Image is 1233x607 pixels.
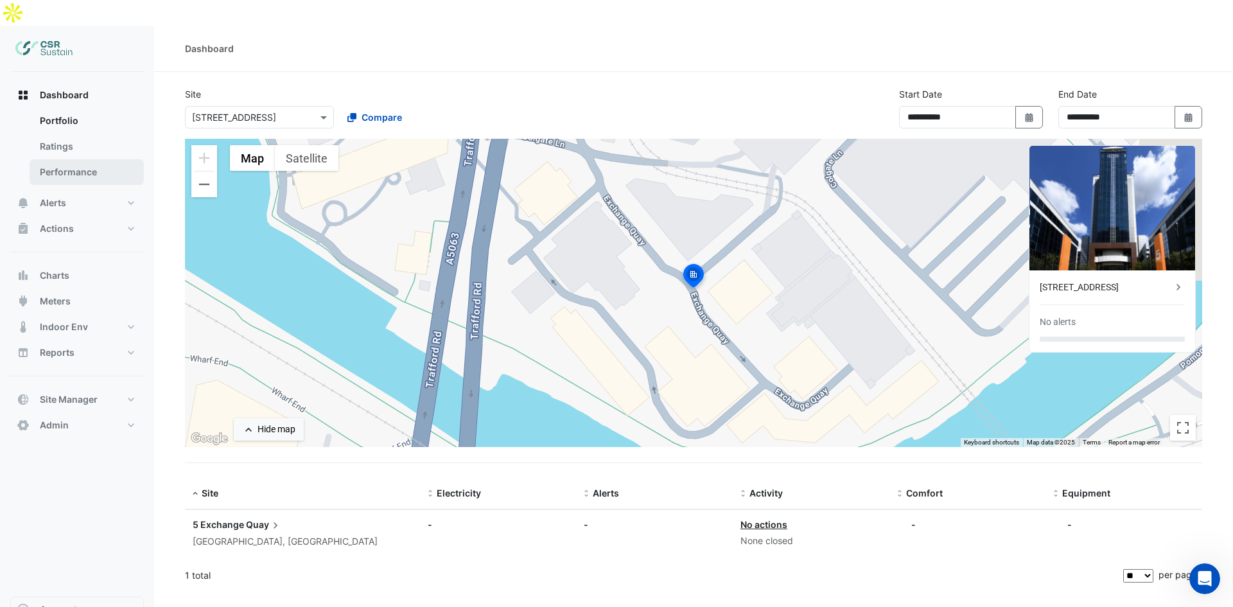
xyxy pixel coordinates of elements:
app-icon: Dashboard [17,89,30,101]
div: - [428,518,569,531]
span: Actions [40,222,74,235]
fa-icon: Select Date [1183,112,1194,123]
button: Actions [10,216,144,242]
div: - [911,518,916,531]
button: Admin [10,412,144,438]
span: Comfort [906,488,943,498]
div: None closed [740,534,882,549]
span: Reports [40,346,74,359]
div: [GEOGRAPHIC_DATA], [GEOGRAPHIC_DATA] [193,534,412,549]
a: Performance [30,159,144,185]
span: Electricity [437,488,481,498]
img: Company Logo [15,36,73,62]
span: Site [202,488,218,498]
button: Charts [10,263,144,288]
div: Dashboard [185,42,234,55]
div: No alerts [1040,315,1076,329]
iframe: Intercom live chat [1189,563,1220,594]
app-icon: Indoor Env [17,321,30,333]
app-icon: Site Manager [17,393,30,406]
app-icon: Charts [17,269,30,282]
img: Google [188,430,231,447]
app-icon: Alerts [17,197,30,209]
a: Open this area in Google Maps (opens a new window) [188,430,231,447]
button: Compare [339,106,410,128]
label: End Date [1058,87,1097,101]
app-icon: Actions [17,222,30,235]
a: Report a map error [1108,439,1160,446]
button: Indoor Env [10,314,144,340]
a: Ratings [30,134,144,159]
span: Alerts [40,197,66,209]
label: Start Date [899,87,942,101]
span: Charts [40,269,69,282]
button: Show satellite imagery [275,145,338,171]
span: per page [1159,569,1197,580]
button: Reports [10,340,144,365]
app-icon: Admin [17,419,30,432]
div: - [1067,518,1072,531]
button: Site Manager [10,387,144,412]
img: site-pin-selected.svg [679,262,708,293]
span: Dashboard [40,89,89,101]
span: 5 Exchange [193,519,244,530]
button: Toggle fullscreen view [1170,415,1196,441]
button: Show street map [230,145,275,171]
a: Portfolio [30,108,144,134]
button: Keyboard shortcuts [964,438,1019,447]
button: Zoom in [191,145,217,171]
span: Map data ©2025 [1027,439,1075,446]
button: Hide map [234,418,304,441]
span: Meters [40,295,71,308]
button: Dashboard [10,82,144,108]
span: Activity [749,488,783,498]
button: Zoom out [191,172,217,197]
div: Hide map [258,423,295,436]
div: Dashboard [10,108,144,190]
button: Meters [10,288,144,314]
span: Compare [362,110,402,124]
button: Alerts [10,190,144,216]
div: [STREET_ADDRESS] [1040,281,1172,294]
app-icon: Meters [17,295,30,308]
span: Alerts [593,488,619,498]
app-icon: Reports [17,346,30,359]
span: Site Manager [40,393,98,406]
a: No actions [740,519,787,530]
span: Equipment [1062,488,1110,498]
fa-icon: Select Date [1024,112,1035,123]
div: - [584,518,725,531]
div: 1 total [185,559,1121,592]
label: Site [185,87,201,101]
a: Terms (opens in new tab) [1083,439,1101,446]
span: Admin [40,419,69,432]
span: Quay [246,518,282,532]
img: 5 Exchange Quay [1029,146,1195,270]
span: Indoor Env [40,321,88,333]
